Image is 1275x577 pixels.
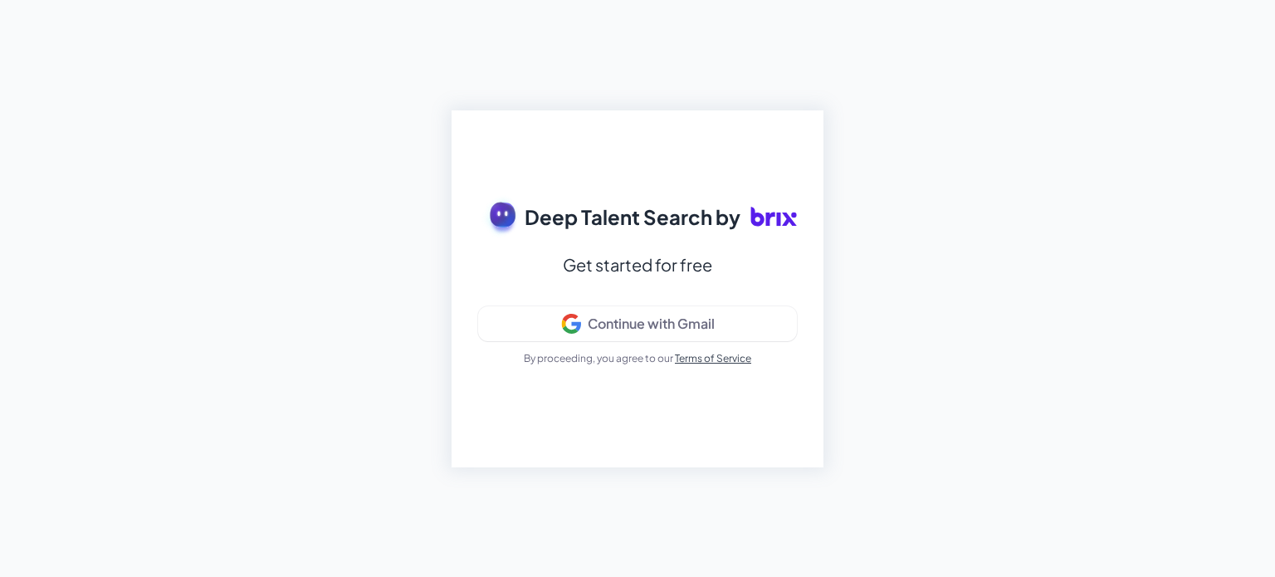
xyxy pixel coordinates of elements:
a: Terms of Service [675,352,751,364]
p: By proceeding, you agree to our [524,351,751,366]
div: Get started for free [563,250,712,280]
button: Continue with Gmail [478,306,797,341]
div: Continue with Gmail [588,315,715,332]
span: Deep Talent Search by [525,202,740,232]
